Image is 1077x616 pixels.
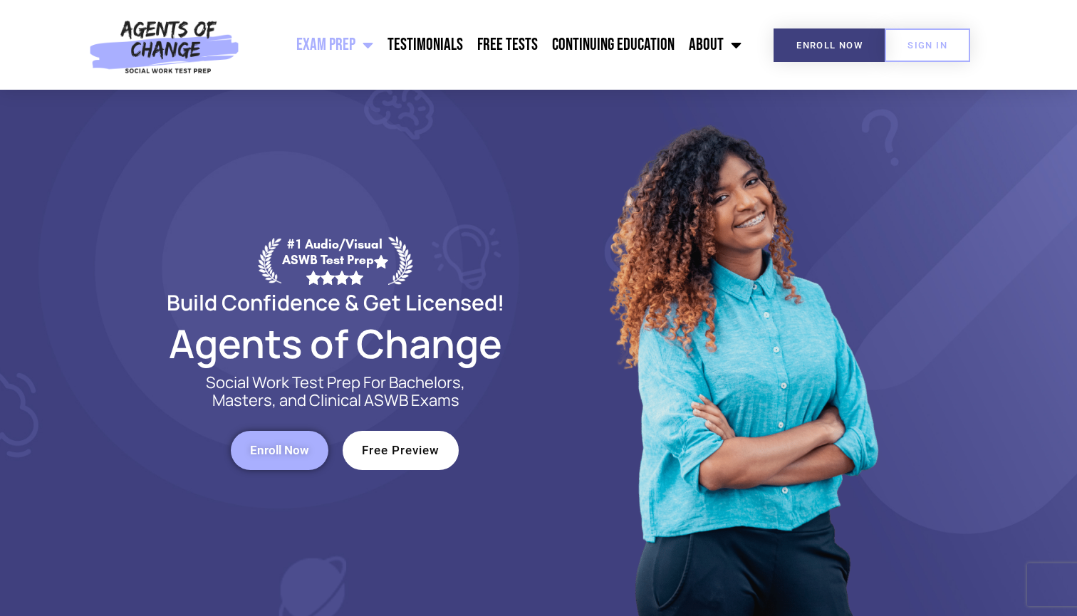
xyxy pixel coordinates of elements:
[132,327,538,360] h2: Agents of Change
[682,27,749,63] a: About
[250,444,309,456] span: Enroll Now
[281,236,388,284] div: #1 Audio/Visual ASWB Test Prep
[470,27,545,63] a: Free Tests
[907,41,947,50] span: SIGN IN
[380,27,470,63] a: Testimonials
[362,444,439,456] span: Free Preview
[132,292,538,313] h2: Build Confidence & Get Licensed!
[343,431,459,470] a: Free Preview
[545,27,682,63] a: Continuing Education
[189,374,482,409] p: Social Work Test Prep For Bachelors, Masters, and Clinical ASWB Exams
[796,41,863,50] span: Enroll Now
[231,431,328,470] a: Enroll Now
[885,28,970,62] a: SIGN IN
[246,27,749,63] nav: Menu
[774,28,885,62] a: Enroll Now
[289,27,380,63] a: Exam Prep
